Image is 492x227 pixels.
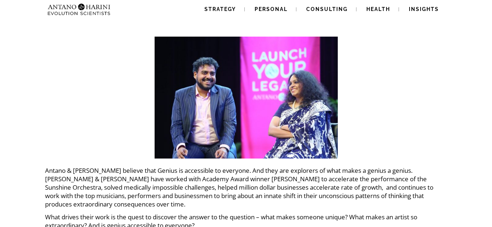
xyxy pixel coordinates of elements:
span: Consulting [306,6,348,12]
p: Antano & [PERSON_NAME] believe that Genius is accessible to everyone. And they are explorers of w... [45,166,447,208]
span: Strategy [204,6,236,12]
img: compressed_2024-05-03T08-12-33_Page [155,37,338,159]
span: Personal [255,6,288,12]
span: Health [366,6,390,12]
span: Insights [409,6,439,12]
